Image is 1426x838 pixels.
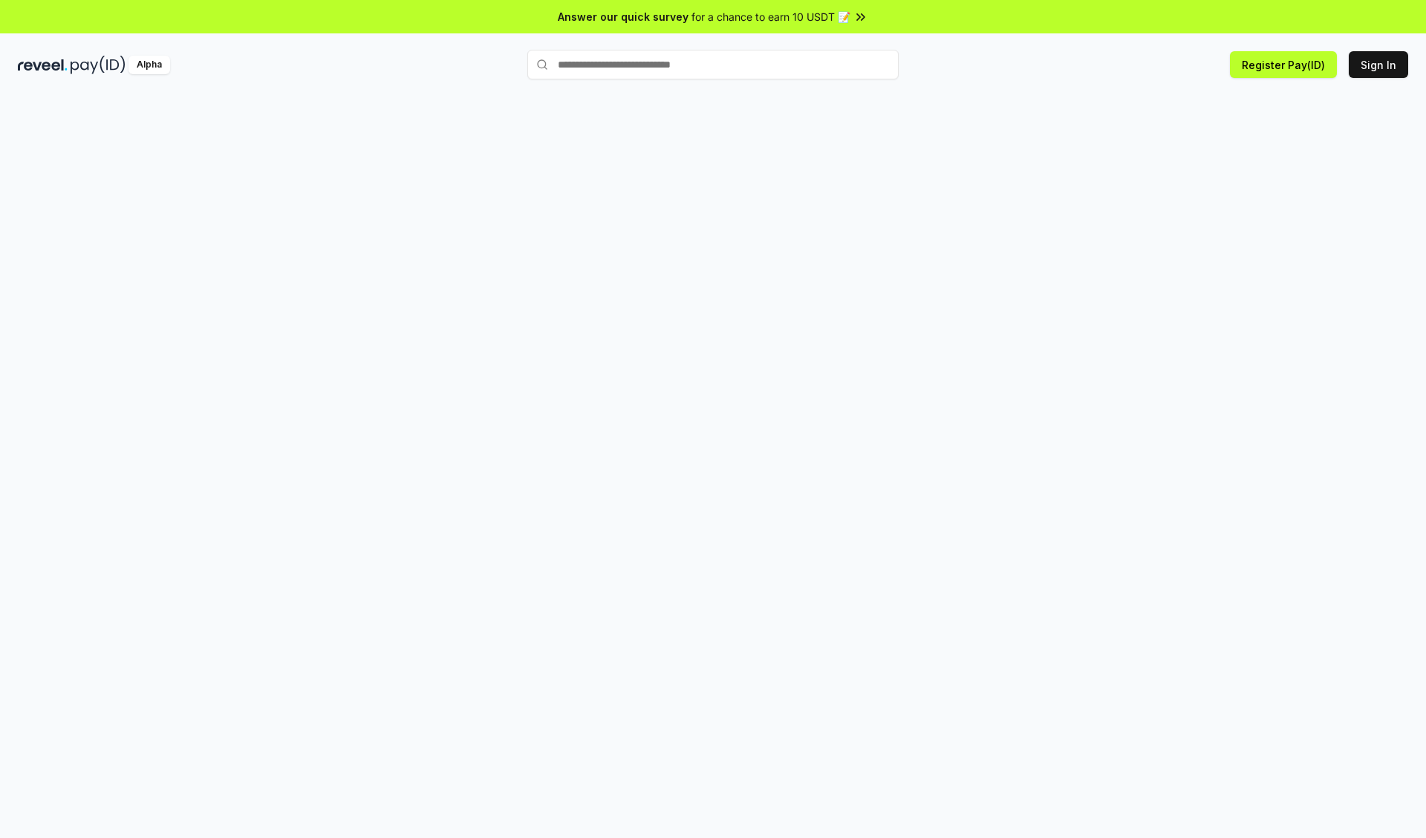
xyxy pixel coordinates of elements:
button: Register Pay(ID) [1230,51,1337,78]
div: Alpha [128,56,170,74]
img: reveel_dark [18,56,68,74]
span: for a chance to earn 10 USDT 📝 [691,9,850,24]
button: Sign In [1349,51,1408,78]
span: Answer our quick survey [558,9,688,24]
img: pay_id [71,56,126,74]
